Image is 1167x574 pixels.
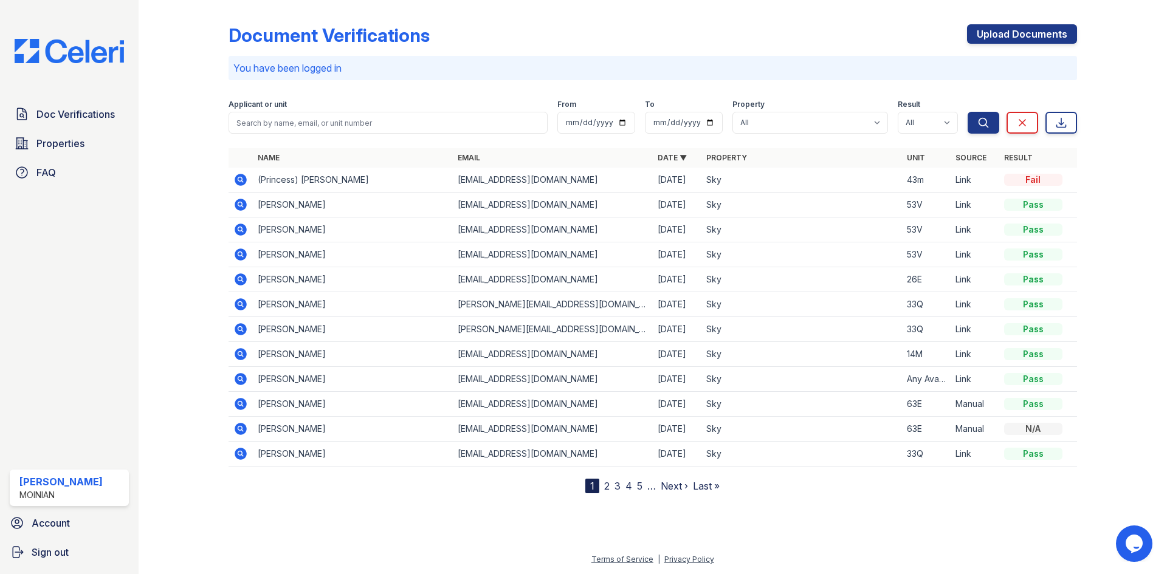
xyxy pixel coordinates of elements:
[951,267,999,292] td: Link
[647,479,656,493] span: …
[653,442,701,466] td: [DATE]
[453,442,653,466] td: [EMAIL_ADDRESS][DOMAIN_NAME]
[658,153,687,162] a: Date ▼
[653,417,701,442] td: [DATE]
[253,367,453,392] td: [PERSON_NAME]
[453,392,653,417] td: [EMAIL_ADDRESS][DOMAIN_NAME]
[229,112,548,134] input: Search by name, email, or unit number
[32,545,69,559] span: Sign out
[653,242,701,267] td: [DATE]
[902,168,951,193] td: 43m
[951,317,999,342] td: Link
[653,193,701,217] td: [DATE]
[453,193,653,217] td: [EMAIL_ADDRESS][DOMAIN_NAME]
[253,292,453,317] td: [PERSON_NAME]
[253,193,453,217] td: [PERSON_NAME]
[693,480,720,492] a: Last »
[557,100,576,109] label: From
[1004,348,1062,360] div: Pass
[706,153,747,162] a: Property
[19,489,103,501] div: Moinian
[701,193,901,217] td: Sky
[36,165,56,180] span: FAQ
[453,367,653,392] td: [EMAIL_ADDRESS][DOMAIN_NAME]
[902,267,951,292] td: 26E
[701,242,901,267] td: Sky
[653,168,701,193] td: [DATE]
[653,367,701,392] td: [DATE]
[1004,323,1062,335] div: Pass
[453,292,653,317] td: [PERSON_NAME][EMAIL_ADDRESS][DOMAIN_NAME]
[625,480,632,492] a: 4
[661,480,688,492] a: Next ›
[951,342,999,367] td: Link
[951,442,999,466] td: Link
[10,160,129,185] a: FAQ
[653,317,701,342] td: [DATE]
[701,317,901,342] td: Sky
[701,168,901,193] td: Sky
[1004,273,1062,285] div: Pass
[902,367,951,392] td: Any Available
[453,417,653,442] td: [EMAIL_ADDRESS][DOMAIN_NAME]
[253,217,453,242] td: [PERSON_NAME]
[253,417,453,442] td: [PERSON_NAME]
[664,555,714,564] a: Privacy Policy
[701,442,901,466] td: Sky
[951,392,999,417] td: Manual
[967,24,1077,44] a: Upload Documents
[585,479,599,493] div: 1
[898,100,920,109] label: Result
[902,317,951,342] td: 33Q
[1004,199,1062,211] div: Pass
[658,555,660,564] div: |
[653,342,701,367] td: [DATE]
[453,242,653,267] td: [EMAIL_ADDRESS][DOMAIN_NAME]
[1116,525,1155,562] iframe: chat widget
[951,367,999,392] td: Link
[951,242,999,267] td: Link
[32,516,70,530] span: Account
[229,24,430,46] div: Document Verifications
[951,292,999,317] td: Link
[645,100,655,109] label: To
[653,267,701,292] td: [DATE]
[10,102,129,126] a: Doc Verifications
[5,540,134,564] a: Sign out
[453,267,653,292] td: [EMAIL_ADDRESS][DOMAIN_NAME]
[5,39,134,63] img: CE_Logo_Blue-a8612792a0a2168367f1c8372b55b34899dd931a85d93a1a3d3e32e68fde9ad4.png
[653,217,701,242] td: [DATE]
[637,480,642,492] a: 5
[1004,224,1062,236] div: Pass
[253,392,453,417] td: [PERSON_NAME]
[453,317,653,342] td: [PERSON_NAME][EMAIL_ADDRESS][DOMAIN_NAME]
[614,480,621,492] a: 3
[253,168,453,193] td: (Princess) [PERSON_NAME]
[253,242,453,267] td: [PERSON_NAME]
[5,511,134,535] a: Account
[701,342,901,367] td: Sky
[902,392,951,417] td: 63E
[1004,298,1062,310] div: Pass
[701,292,901,317] td: Sky
[10,131,129,155] a: Properties
[701,217,901,242] td: Sky
[229,100,287,109] label: Applicant or unit
[701,267,901,292] td: Sky
[453,217,653,242] td: [EMAIL_ADDRESS][DOMAIN_NAME]
[955,153,986,162] a: Source
[1004,174,1062,186] div: Fail
[253,442,453,466] td: [PERSON_NAME]
[701,392,901,417] td: Sky
[233,61,1072,75] p: You have been logged in
[1004,248,1062,261] div: Pass
[902,417,951,442] td: 63E
[902,242,951,267] td: 53V
[907,153,925,162] a: Unit
[458,153,480,162] a: Email
[902,193,951,217] td: 53V
[951,193,999,217] td: Link
[732,100,765,109] label: Property
[253,317,453,342] td: [PERSON_NAME]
